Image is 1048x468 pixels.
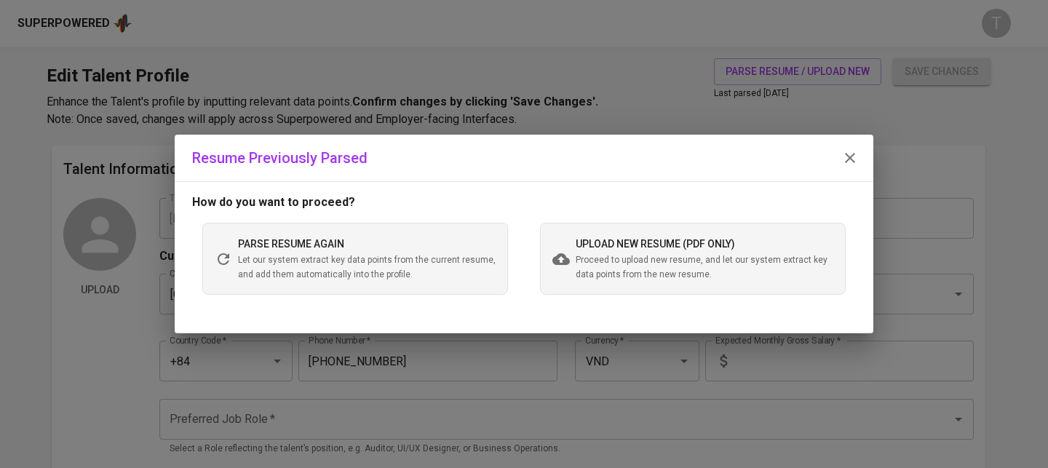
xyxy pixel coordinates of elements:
[192,146,856,170] div: Resume Previously Parsed
[192,194,856,211] p: How do you want to proceed?
[576,238,735,250] span: upload new resume (pdf only)
[576,253,833,282] span: Proceed to upload new resume, and let our system extract key data points from the new resume.
[238,253,496,282] span: Let our system extract key data points from the current resume, and add them automatically into t...
[238,238,344,250] span: parse resume again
